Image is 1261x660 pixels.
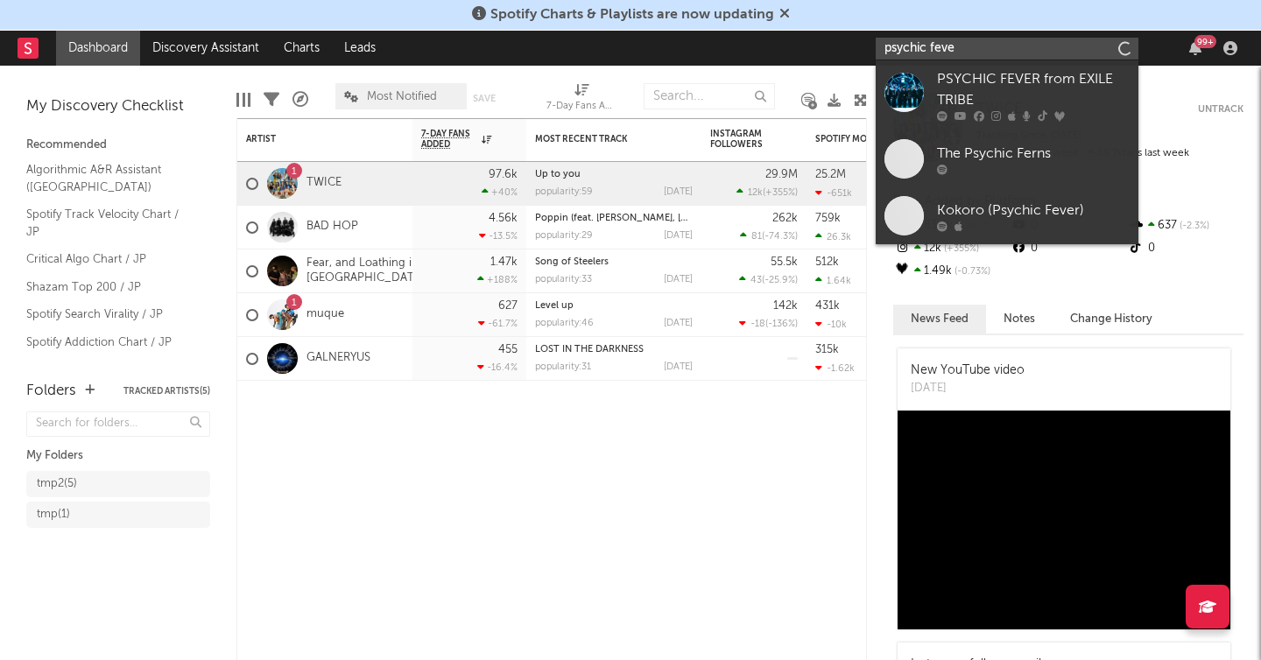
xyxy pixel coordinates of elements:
[893,260,1010,283] div: 1.49k
[986,305,1053,334] button: Notes
[937,200,1130,221] div: Kokoro (Psychic Fever)
[535,345,693,355] div: LOST IN THE DARKNESS
[740,230,798,242] div: ( )
[535,301,693,311] div: Level up
[26,205,193,241] a: Spotify Track Velocity Chart / JP
[773,300,798,312] div: 142k
[765,169,798,180] div: 29.9M
[26,381,76,402] div: Folders
[952,267,990,277] span: -0.73 %
[498,300,518,312] div: 627
[815,231,851,242] div: 26.3k
[482,186,518,198] div: +40 %
[26,411,210,437] input: Search for folders...
[765,188,795,198] span: +355 %
[26,502,210,528] a: tmp(1)
[535,257,693,267] div: Song of Steelers
[664,187,693,197] div: [DATE]
[271,31,332,66] a: Charts
[546,74,616,125] div: 7-Day Fans Added (7-Day Fans Added)
[1127,214,1243,237] div: 637
[710,129,771,150] div: Instagram Followers
[1010,237,1126,260] div: 0
[739,318,798,329] div: ( )
[876,38,1138,60] input: Search for artists
[876,130,1138,187] a: The Psychic Ferns
[535,257,609,267] a: Song of Steelers
[489,169,518,180] div: 97.6k
[306,256,425,286] a: Fear, and Loathing in [GEOGRAPHIC_DATA]
[815,213,841,224] div: 759k
[306,351,370,366] a: GALNERYUS
[535,345,644,355] a: LOST IN THE DARKNESS
[937,143,1130,164] div: The Psychic Ferns
[893,237,1010,260] div: 12k
[306,176,342,191] a: TWICE
[937,69,1130,111] div: PSYCHIC FEVER from EXILE TRIBE
[751,232,762,242] span: 81
[941,244,979,254] span: +355 %
[26,333,193,352] a: Spotify Addiction Chart / JP
[26,249,193,269] a: Critical Algo Chart / JP
[306,220,358,235] a: BAD HOP
[421,129,477,150] span: 7-Day Fans Added
[1194,35,1216,48] div: 99 +
[535,231,593,241] div: popularity: 29
[664,275,693,284] div: [DATE]
[1198,101,1243,118] button: Untrack
[664,231,693,241] div: [DATE]
[490,256,518,268] div: 1.47k
[815,275,851,286] div: 1.64k
[367,91,437,102] span: Most Notified
[768,319,795,329] span: -136 %
[535,301,574,311] a: Level up
[876,60,1138,130] a: PSYCHIC FEVER from EXILE TRIBE
[739,274,798,285] div: ( )
[815,134,947,144] div: Spotify Monthly Listeners
[498,344,518,355] div: 455
[26,305,193,324] a: Spotify Search Virality / JP
[815,187,852,199] div: -651k
[535,134,666,144] div: Most Recent Track
[772,213,798,224] div: 262k
[736,186,798,198] div: ( )
[664,362,693,372] div: [DATE]
[479,230,518,242] div: -13.5 %
[779,8,790,22] span: Dismiss
[1189,41,1201,55] button: 99+
[26,277,193,297] a: Shazam Top 200 / JP
[764,276,795,285] span: -25.9 %
[123,387,210,396] button: Tracked Artists(5)
[473,94,496,103] button: Save
[37,504,70,525] div: tmp ( 1 )
[332,31,388,66] a: Leads
[815,344,839,355] div: 315k
[535,214,789,223] a: Poppin (feat. [PERSON_NAME], [PERSON_NAME] & Bark)
[815,300,840,312] div: 431k
[535,275,592,284] div: popularity: 33
[478,318,518,329] div: -61.7 %
[1127,237,1243,260] div: 0
[56,31,140,66] a: Dashboard
[236,74,250,125] div: Edit Columns
[490,8,774,22] span: Spotify Charts & Playlists are now updating
[535,362,591,372] div: popularity: 31
[815,169,846,180] div: 25.2M
[764,232,795,242] span: -74.3 %
[815,256,839,268] div: 512k
[815,362,855,374] div: -1.62k
[911,362,1025,380] div: New YouTube video
[26,471,210,497] a: tmp2(5)
[535,319,594,328] div: popularity: 46
[815,319,847,330] div: -10k
[264,74,279,125] div: Filters
[546,96,616,117] div: 7-Day Fans Added (7-Day Fans Added)
[771,256,798,268] div: 55.5k
[750,276,762,285] span: 43
[140,31,271,66] a: Discovery Assistant
[535,170,581,179] a: Up to you
[477,274,518,285] div: +188 %
[893,305,986,334] button: News Feed
[26,160,193,196] a: Algorithmic A&R Assistant ([GEOGRAPHIC_DATA])
[1053,305,1170,334] button: Change History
